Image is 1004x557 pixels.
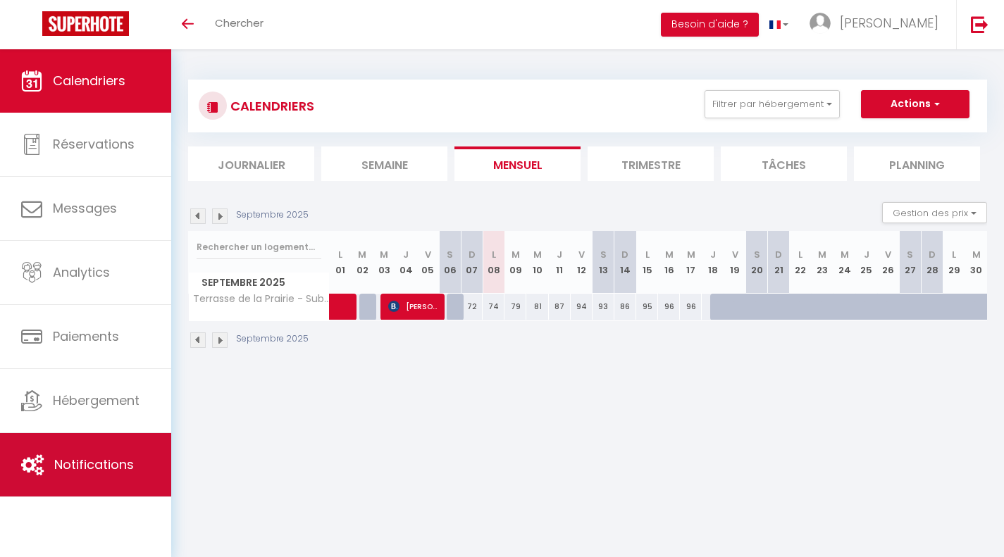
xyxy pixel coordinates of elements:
img: ... [810,13,831,34]
div: 96 [680,294,702,320]
th: 28 [921,231,943,294]
input: Rechercher un logement... [197,234,321,260]
abbr: M [512,248,520,261]
th: 11 [549,231,571,294]
span: Hébergement [53,392,140,409]
div: 95 [636,294,658,320]
abbr: S [907,248,913,261]
abbr: M [972,248,981,261]
abbr: L [645,248,650,261]
th: 05 [417,231,439,294]
button: Filtrer par hébergement [705,90,840,118]
abbr: M [533,248,542,261]
abbr: D [469,248,476,261]
abbr: M [665,248,674,261]
span: Analytics [53,263,110,281]
img: logout [971,15,988,33]
span: Notifications [54,456,134,473]
th: 04 [395,231,417,294]
li: Tâches [721,146,847,181]
p: Septembre 2025 [236,208,309,222]
abbr: V [885,248,891,261]
th: 26 [877,231,899,294]
abbr: V [732,248,738,261]
div: 93 [593,294,614,320]
div: 86 [614,294,636,320]
th: 14 [614,231,636,294]
th: 30 [965,231,987,294]
th: 24 [833,231,855,294]
th: 27 [899,231,921,294]
abbr: D [775,248,782,261]
abbr: L [492,248,496,261]
th: 03 [373,231,395,294]
button: Besoin d'aide ? [661,13,759,37]
li: Planning [854,146,980,181]
abbr: M [818,248,826,261]
div: 79 [504,294,526,320]
div: 74 [483,294,504,320]
span: Terrasse de la Prairie - Sublime [MEDICAL_DATA] [191,294,332,304]
abbr: S [754,248,760,261]
th: 18 [702,231,724,294]
abbr: L [338,248,342,261]
li: Semaine [321,146,447,181]
li: Mensuel [454,146,581,181]
span: Paiements [53,327,119,345]
span: Calendriers [53,72,125,89]
abbr: D [929,248,936,261]
th: 13 [593,231,614,294]
th: 17 [680,231,702,294]
abbr: M [380,248,388,261]
th: 16 [658,231,680,294]
button: Ouvrir le widget de chat LiveChat [11,6,54,48]
th: 29 [943,231,965,294]
abbr: D [621,248,628,261]
abbr: S [447,248,453,261]
abbr: S [600,248,607,261]
th: 02 [352,231,373,294]
div: 94 [571,294,593,320]
th: 07 [461,231,483,294]
th: 15 [636,231,658,294]
div: 87 [549,294,571,320]
th: 21 [768,231,790,294]
h3: CALENDRIERS [227,90,314,122]
span: [PERSON_NAME] [388,293,439,320]
p: Septembre 2025 [236,332,309,346]
th: 12 [571,231,593,294]
button: Gestion des prix [882,202,987,223]
th: 23 [812,231,833,294]
span: Réservations [53,135,135,153]
div: 96 [658,294,680,320]
th: 25 [855,231,877,294]
th: 01 [330,231,352,294]
th: 06 [439,231,461,294]
th: 19 [724,231,745,294]
button: Actions [861,90,969,118]
img: Super Booking [42,11,129,36]
th: 09 [504,231,526,294]
abbr: J [710,248,716,261]
abbr: J [864,248,869,261]
div: 81 [526,294,548,320]
abbr: J [557,248,562,261]
th: 10 [526,231,548,294]
abbr: L [952,248,956,261]
th: 20 [746,231,768,294]
span: Chercher [215,15,264,30]
li: Trimestre [588,146,714,181]
abbr: M [358,248,366,261]
span: [PERSON_NAME] [840,14,938,32]
abbr: M [687,248,695,261]
abbr: L [798,248,802,261]
th: 22 [790,231,812,294]
div: 72 [461,294,483,320]
abbr: M [841,248,849,261]
th: 08 [483,231,504,294]
span: Septembre 2025 [189,273,329,293]
abbr: V [578,248,585,261]
abbr: J [403,248,409,261]
span: Messages [53,199,117,217]
abbr: V [425,248,431,261]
